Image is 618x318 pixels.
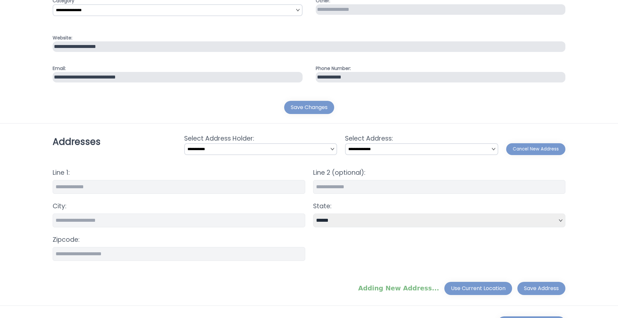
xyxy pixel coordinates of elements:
[53,34,565,41] h4: Website:
[316,65,566,72] h4: Phone Number:
[524,284,559,292] div: Save Address
[444,282,512,295] button: Use Current Location
[358,284,439,293] p: Adding New Address...
[53,168,305,177] h4: Line 1:
[345,134,498,143] h4: Select Address:
[53,235,305,244] h4: Zipcode:
[313,168,566,177] h4: Line 2 (optional):
[184,134,337,143] h4: Select Address Holder:
[313,202,566,211] h4: State:
[53,65,303,72] h4: Email:
[284,101,334,114] button: Save Changes
[53,136,101,148] h3: Addresses
[517,282,565,295] button: Save Address
[291,103,328,111] div: Save Changes
[451,284,506,292] div: Use Current Location
[506,143,565,155] button: Cancel New Address
[513,146,559,152] div: Cancel New Address
[53,202,305,211] h4: City:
